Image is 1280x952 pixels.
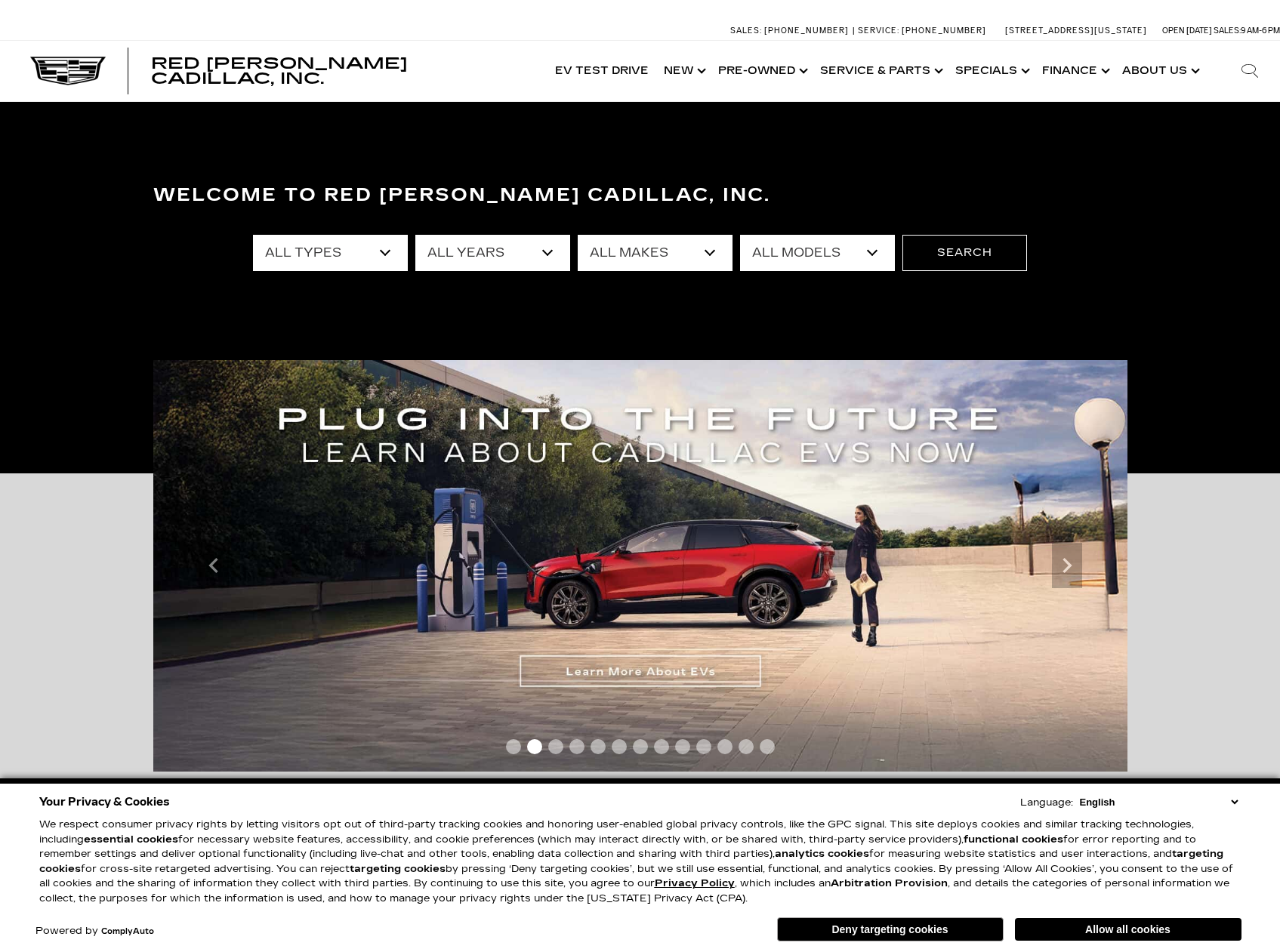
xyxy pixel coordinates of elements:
[35,926,154,936] div: Powered by
[253,235,408,271] select: Filter by type
[506,739,521,754] span: Go to slide 1
[84,833,178,846] strong: essential cookies
[1115,41,1204,101] a: About Us
[547,41,656,101] a: EV Test Drive
[1162,26,1212,35] span: Open [DATE]
[569,739,584,754] span: Go to slide 4
[1035,41,1115,101] a: Finance
[578,235,733,271] select: Filter by make
[1005,26,1147,35] a: [STREET_ADDRESS][US_STATE]
[39,791,170,812] span: Your Privacy & Cookies
[655,877,735,889] a: Privacy Policy
[730,26,853,35] a: Sales: [PHONE_NUMBER]
[730,26,762,35] span: Sales:
[813,41,948,101] a: Service & Parts
[696,739,711,754] span: Go to slide 10
[948,41,1035,101] a: Specials
[902,235,1027,271] button: Search
[853,26,990,35] a: Service: [PHONE_NUMBER]
[777,917,1004,941] button: Deny targeting cookies
[858,26,899,35] span: Service:
[350,863,446,875] strong: targeting cookies
[675,739,690,754] span: Go to slide 9
[151,56,532,86] a: Red [PERSON_NAME] Cadillac, Inc.
[30,57,106,85] img: Cadillac Dark Logo with Cadillac White Text
[711,41,813,101] a: Pre-Owned
[764,26,849,35] span: [PHONE_NUMBER]
[612,739,627,754] span: Go to slide 6
[153,180,1127,211] h3: Welcome to Red [PERSON_NAME] Cadillac, Inc.
[654,739,669,754] span: Go to slide 8
[902,26,986,35] span: [PHONE_NUMBER]
[548,739,563,754] span: Go to slide 3
[591,739,606,754] span: Go to slide 5
[739,739,754,754] span: Go to slide 12
[101,927,154,936] a: ComplyAuto
[1020,798,1073,808] div: Language:
[527,739,542,754] span: Go to slide 2
[39,848,1223,875] strong: targeting cookies
[964,833,1063,846] strong: functional cookies
[831,877,948,889] strong: Arbitration Provision
[39,818,1241,906] p: We respect consumer privacy rights by letting visitors opt out of third-party tracking cookies an...
[1241,26,1280,35] span: 9 AM-6 PM
[1076,795,1241,809] select: Language Select
[1015,918,1241,941] button: Allow all cookies
[740,235,895,271] select: Filter by model
[1052,543,1082,588] div: Next slide
[760,739,775,754] span: Go to slide 13
[1214,26,1241,35] span: Sales:
[633,739,648,754] span: Go to slide 7
[199,543,229,588] div: Previous slide
[151,54,408,88] span: Red [PERSON_NAME] Cadillac, Inc.
[415,235,570,271] select: Filter by year
[775,848,869,860] strong: analytics cookies
[656,41,711,101] a: New
[153,360,1127,772] img: ev-blog-post-banners-correctedcorrected
[717,739,733,754] span: Go to slide 11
